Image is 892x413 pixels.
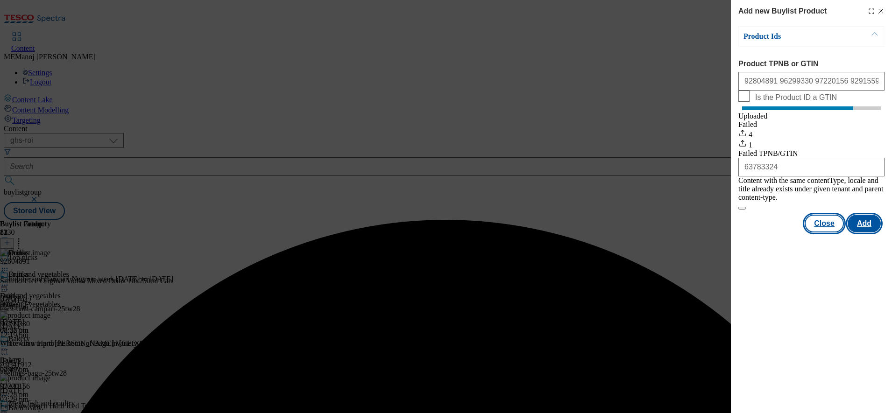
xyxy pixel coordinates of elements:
[738,120,885,129] div: Failed
[738,129,885,139] div: 4
[738,60,885,68] label: Product TPNB or GTIN
[755,93,837,102] span: Is the Product ID a GTIN
[848,215,881,232] button: Add
[743,32,842,41] p: Product Ids
[738,72,885,91] input: Enter 1 or 20 space separated Product TPNB or GTIN
[738,112,885,120] div: Uploaded
[738,149,885,158] div: Failed TPNB/GTIN
[805,215,844,232] button: Close
[738,6,827,17] h4: Add new Buylist Product
[738,176,885,202] div: Content with the same contentType, locale and title already exists under given tenant and parent ...
[738,139,885,149] div: 1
